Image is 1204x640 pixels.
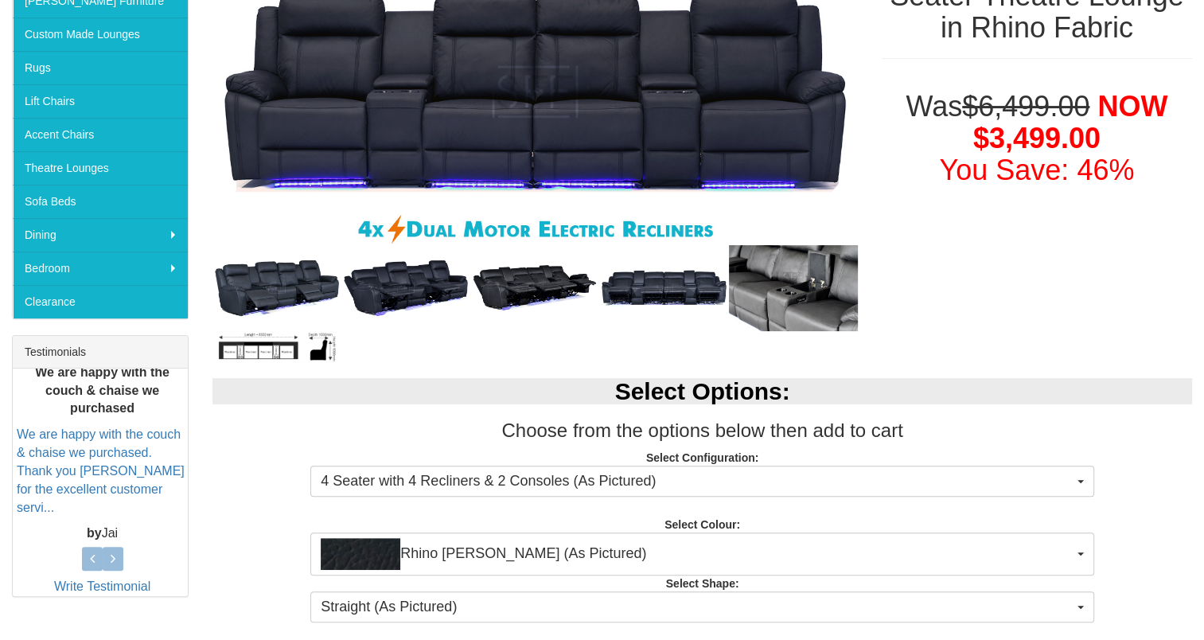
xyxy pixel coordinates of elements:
[13,285,188,318] a: Clearance
[13,185,188,218] a: Sofa Beds
[666,577,739,590] strong: Select Shape:
[615,378,790,404] b: Select Options:
[87,527,102,540] b: by
[13,252,188,285] a: Bedroom
[212,420,1192,441] h3: Choose from the options below then add to cart
[939,154,1134,186] font: You Save: 46%
[13,218,188,252] a: Dining
[882,91,1192,185] h1: Was
[664,518,740,531] strong: Select Colour:
[310,533,1094,576] button: Rhino Jett (As Pictured)Rhino [PERSON_NAME] (As Pictured)
[13,336,188,369] div: Testimonials
[13,51,188,84] a: Rugs
[321,538,1073,570] span: Rhino [PERSON_NAME] (As Pictured)
[321,538,400,570] img: Rhino Jett (As Pictured)
[13,84,188,118] a: Lift Chairs
[310,466,1094,498] button: 4 Seater with 4 Recliners & 2 Consoles (As Pictured)
[321,471,1073,492] span: 4 Seater with 4 Recliners & 2 Consoles (As Pictured)
[17,525,188,544] p: Jai
[962,90,1089,123] del: $6,499.00
[54,580,150,593] a: Write Testimonial
[13,151,188,185] a: Theatre Lounges
[973,90,1168,154] span: NOW $3,499.00
[310,591,1094,623] button: Straight (As Pictured)
[13,118,188,151] a: Accent Chairs
[17,427,185,513] a: We are happy with the couch & chaise we purchased. Thank you [PERSON_NAME] for the excellent cust...
[13,18,188,51] a: Custom Made Lounges
[35,365,169,416] b: We are happy with the couch & chaise we purchased
[646,451,759,464] strong: Select Configuration:
[321,597,1073,618] span: Straight (As Pictured)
